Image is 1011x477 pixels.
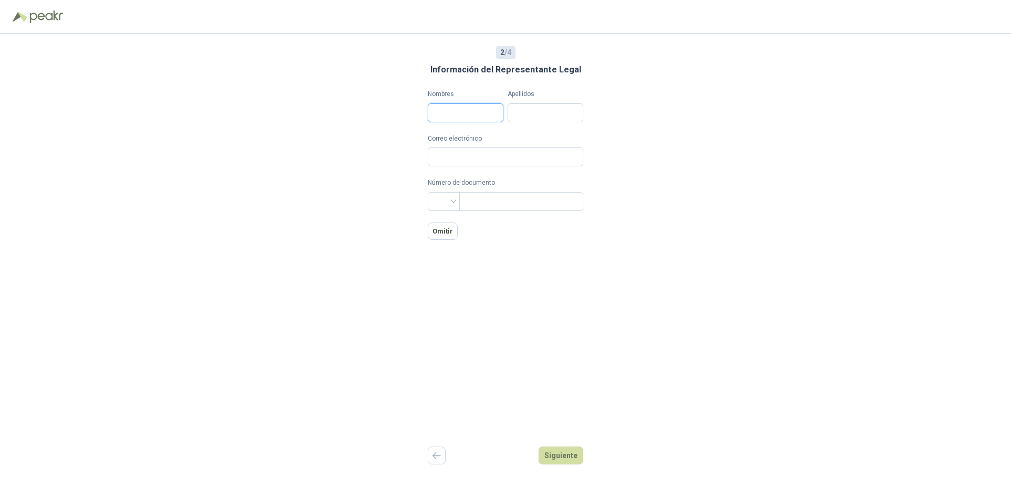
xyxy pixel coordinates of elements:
[29,10,63,23] img: Peakr
[428,89,503,99] label: Nombres
[428,222,458,240] button: Omitir
[430,63,581,77] h3: Información del Representante Legal
[13,12,27,22] img: Logo
[428,178,583,188] p: Número de documento
[539,447,583,464] button: Siguiente
[428,134,583,144] label: Correo electrónico
[508,89,583,99] label: Apellidos
[500,47,511,58] span: / 4
[500,48,504,57] b: 2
